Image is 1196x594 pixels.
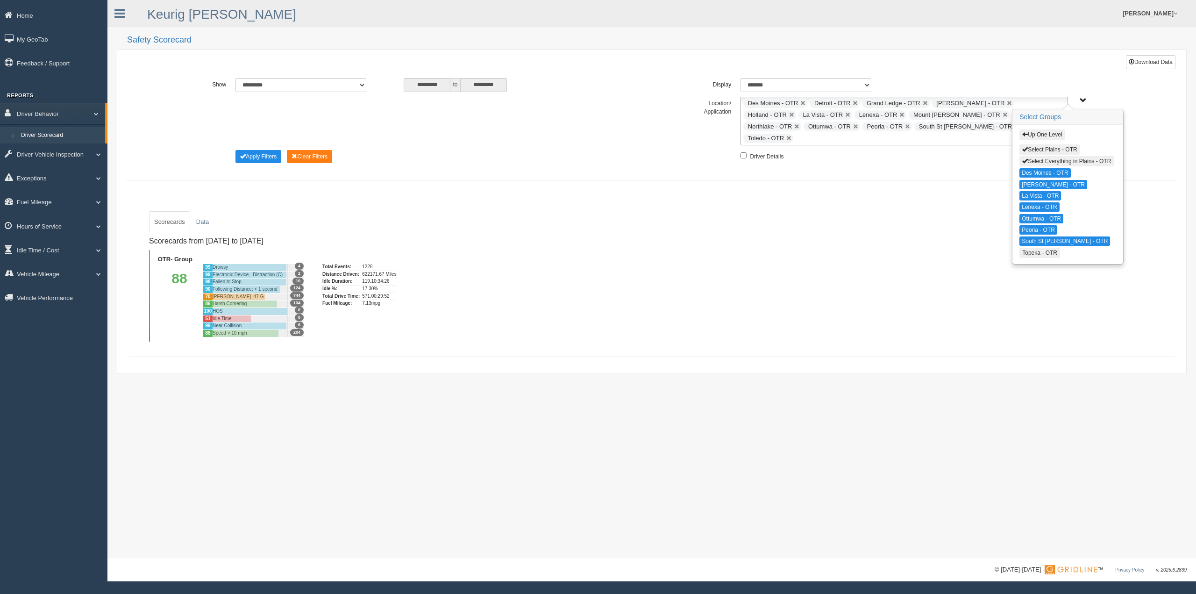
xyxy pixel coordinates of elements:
div: 99 [203,271,213,279]
div: 119.10:34:26 [362,278,396,285]
div: Idle Duration: [322,278,360,285]
div: 86 [203,300,213,308]
span: Detroit - OTR [814,100,850,107]
div: 99 [203,322,213,329]
span: Lenexa - OTR [859,111,897,118]
span: Holland - OTR [748,111,787,118]
div: 70 [203,293,213,301]
h3: Select Groups [1013,110,1123,125]
button: Des Moines - OTR [1019,168,1070,178]
div: Idle %: [322,285,360,293]
div: 88 [203,329,213,337]
span: v. 2025.6.2839 [1156,567,1187,573]
button: Up One Level [1019,129,1065,140]
div: 1228 [362,264,396,271]
h4: Scorecards from [DATE] to [DATE] [149,237,429,245]
div: Total Drive Time: [322,293,360,300]
span: South St [PERSON_NAME] - OTR [919,123,1012,130]
span: Mount [PERSON_NAME] - OTR [913,111,1000,118]
label: Driver Details [750,150,783,161]
span: Northlake - OTR [748,123,792,130]
button: Change Filter Options [287,150,332,163]
div: 7.13mpg [362,300,396,307]
span: 6 [295,322,304,329]
button: Peoria - OTR [1019,225,1057,235]
button: Select Everything in Plains - OTR [1019,156,1114,166]
div: 571.00:29:52 [362,293,396,300]
div: Fuel Mileage: [322,300,360,307]
div: 99 [203,264,213,271]
span: 0 [295,314,304,321]
div: 98 [203,278,213,286]
span: 2 [295,270,304,277]
a: Keurig [PERSON_NAME] [147,7,296,21]
div: © [DATE]-[DATE] - ™ [995,565,1187,575]
span: 0 [295,307,304,314]
span: 744 [290,292,304,299]
div: 622171.67 Miles [362,271,396,278]
button: Download Data [1126,55,1175,69]
b: OTR- Group [158,256,192,263]
span: 10 [292,278,304,285]
div: 88 [156,264,203,337]
a: Scorecards [149,211,190,233]
span: Des Moines - OTR [748,100,798,107]
label: Location/ Application [652,97,736,116]
div: 51 [203,315,213,322]
button: [PERSON_NAME] - OTR [1019,180,1087,189]
span: Ottumwa - OTR [808,123,851,130]
a: Privacy Policy [1115,567,1144,573]
span: 124 [290,285,304,292]
button: Lenexa - OTR [1019,202,1059,212]
div: Distance Driven: [322,271,360,278]
button: La Vista - OTR [1019,191,1061,200]
button: Select Plains - OTR [1019,144,1080,155]
img: Gridline [1045,565,1097,574]
div: Total Events: [322,264,360,271]
span: 134 [290,300,304,307]
button: Change Filter Options [235,150,281,163]
span: Peoria - OTR [867,123,903,130]
button: South St [PERSON_NAME] - OTR [1019,236,1110,246]
span: Grand Ledge - OTR [867,100,920,107]
span: [PERSON_NAME] - OTR [936,100,1004,107]
button: Topeka - OTR [1019,248,1060,258]
label: Display [652,78,736,89]
span: 4 [295,263,304,270]
h2: Safety Scorecard [127,36,1187,45]
div: 90 [203,286,213,293]
span: to [450,78,460,92]
a: Data [191,211,214,233]
a: Driver Scorecard [17,127,105,144]
button: Ottumwa - OTR [1019,214,1063,223]
div: 100 [203,308,213,315]
div: 17.30% [362,285,396,293]
span: La Vista - OTR [803,111,843,118]
span: 204 [290,329,304,336]
label: Show [147,78,231,89]
span: Toledo - OTR [748,135,784,142]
